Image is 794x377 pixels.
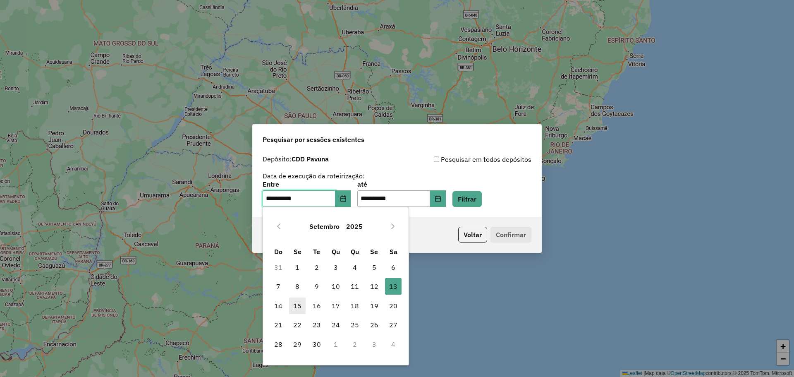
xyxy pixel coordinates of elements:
span: 13 [385,278,402,295]
td: 3 [326,258,345,277]
span: 9 [309,278,325,295]
span: 3 [328,259,344,276]
td: 10 [326,277,345,296]
span: 24 [328,317,344,333]
td: 7 [269,277,288,296]
label: Data de execução da roteirização: [263,171,365,181]
td: 20 [384,296,403,315]
span: Sa [390,247,397,256]
div: Choose Date [263,207,409,365]
td: 27 [384,315,403,334]
td: 17 [326,296,345,315]
span: 16 [309,298,325,314]
label: Depósito: [263,154,329,164]
td: 31 [269,258,288,277]
td: 2 [307,258,326,277]
span: Do [274,247,282,256]
span: 5 [366,259,383,276]
span: 14 [270,298,287,314]
span: Qu [351,247,359,256]
td: 25 [345,315,364,334]
span: 23 [309,317,325,333]
td: 5 [365,258,384,277]
button: Choose Year [343,216,366,236]
button: Choose Month [306,216,343,236]
span: 18 [347,298,363,314]
span: 25 [347,317,363,333]
button: Choose Date [335,190,351,207]
span: 2 [309,259,325,276]
td: 6 [384,258,403,277]
td: 16 [307,296,326,315]
td: 13 [384,277,403,296]
button: Choose Date [430,190,446,207]
td: 28 [269,334,288,353]
button: Next Month [386,220,399,233]
td: 15 [288,296,307,315]
span: 21 [270,317,287,333]
span: Se [294,247,301,256]
span: Pesquisar por sessões existentes [263,134,364,144]
strong: CDD Pavuna [292,155,329,163]
td: 4 [384,334,403,353]
td: 18 [345,296,364,315]
button: Voltar [458,227,487,243]
td: 19 [365,296,384,315]
span: Se [370,247,378,256]
span: Te [313,247,320,256]
span: 11 [347,278,363,295]
label: Entre [263,179,351,189]
td: 24 [326,315,345,334]
td: 14 [269,296,288,315]
span: 7 [270,278,287,295]
span: 30 [309,336,325,353]
span: 28 [270,336,287,353]
span: 20 [385,298,402,314]
td: 3 [365,334,384,353]
button: Filtrar [452,191,482,207]
td: 11 [345,277,364,296]
span: 4 [347,259,363,276]
td: 29 [288,334,307,353]
td: 4 [345,258,364,277]
span: 29 [289,336,306,353]
td: 26 [365,315,384,334]
td: 21 [269,315,288,334]
span: 15 [289,298,306,314]
span: 1 [289,259,306,276]
span: 10 [328,278,344,295]
span: 26 [366,317,383,333]
span: 12 [366,278,383,295]
td: 2 [345,334,364,353]
td: 30 [307,334,326,353]
span: 17 [328,298,344,314]
span: 27 [385,317,402,333]
td: 12 [365,277,384,296]
span: 22 [289,317,306,333]
td: 8 [288,277,307,296]
span: 6 [385,259,402,276]
span: 19 [366,298,383,314]
div: Pesquisar em todos depósitos [397,154,531,164]
td: 9 [307,277,326,296]
td: 23 [307,315,326,334]
button: Previous Month [272,220,285,233]
td: 1 [326,334,345,353]
label: até [357,179,445,189]
td: 1 [288,258,307,277]
span: 8 [289,278,306,295]
span: Qu [332,247,340,256]
td: 22 [288,315,307,334]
